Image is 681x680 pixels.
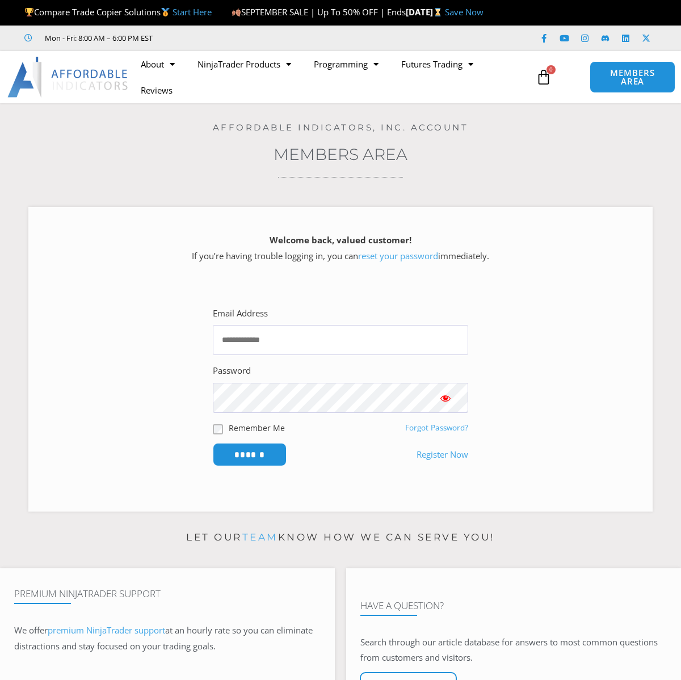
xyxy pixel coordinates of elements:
span: MEMBERS AREA [602,69,663,86]
a: Affordable Indicators, Inc. Account [213,122,469,133]
a: Save Now [445,6,484,18]
a: Members Area [274,145,407,164]
a: Reviews [129,77,184,103]
span: at an hourly rate so you can eliminate distractions and stay focused on your trading goals. [14,624,313,652]
a: Start Here [173,6,212,18]
a: About [129,51,186,77]
span: SEPTEMBER SALE | Up To 50% OFF | Ends [232,6,406,18]
p: If you’re having trouble logging in, you can immediately. [48,233,633,264]
a: premium NinjaTrader support [48,624,165,636]
h4: Have A Question? [360,600,667,611]
img: ⌛ [434,8,442,16]
a: Futures Trading [390,51,485,77]
a: Programming [302,51,390,77]
img: LogoAI | Affordable Indicators – NinjaTrader [7,57,129,98]
label: Remember Me [229,422,285,434]
h4: Premium NinjaTrader Support [14,588,321,599]
a: MEMBERS AREA [590,61,675,93]
a: NinjaTrader Products [186,51,302,77]
span: Compare Trade Copier Solutions [24,6,212,18]
a: 0 [519,61,569,94]
nav: Menu [129,51,531,103]
img: 🥇 [161,8,170,16]
img: 🏆 [25,8,33,16]
label: Password [213,363,251,379]
img: 🍂 [232,8,241,16]
a: team [242,531,278,543]
span: We offer [14,624,48,636]
strong: Welcome back, valued customer! [270,234,411,246]
span: Mon - Fri: 8:00 AM – 6:00 PM EST [42,31,153,45]
iframe: Customer reviews powered by Trustpilot [169,32,339,44]
a: Register Now [417,447,468,463]
label: Email Address [213,306,268,322]
a: Forgot Password? [405,423,468,433]
p: Search through our article database for answers to most common questions from customers and visit... [360,635,667,666]
span: 0 [547,65,556,74]
a: reset your password [358,250,438,261]
button: Show password [423,383,468,413]
strong: [DATE] [406,6,445,18]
